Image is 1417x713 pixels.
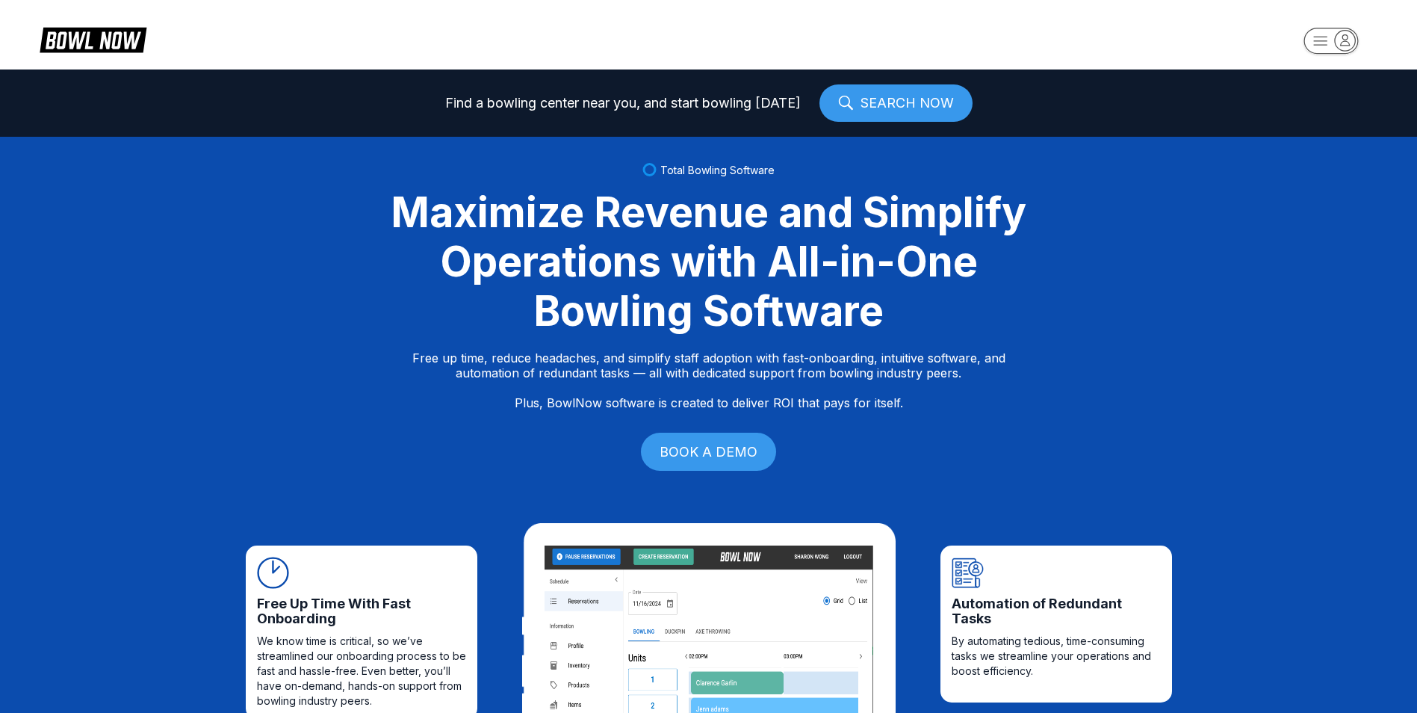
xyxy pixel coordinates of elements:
[641,433,776,471] a: BOOK A DEMO
[952,634,1161,679] span: By automating tedious, time-consuming tasks we streamline your operations and boost efficiency.
[819,84,973,122] a: SEARCH NOW
[257,634,466,709] span: We know time is critical, so we’ve streamlined our onboarding process to be fast and hassle-free....
[257,596,466,626] span: Free Up Time With Fast Onboarding
[660,164,775,176] span: Total Bowling Software
[373,188,1045,336] div: Maximize Revenue and Simplify Operations with All-in-One Bowling Software
[445,96,801,111] span: Find a bowling center near you, and start bowling [DATE]
[412,351,1005,410] p: Free up time, reduce headaches, and simplify staff adoption with fast-onboarding, intuitive softw...
[952,596,1161,626] span: Automation of Redundant Tasks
